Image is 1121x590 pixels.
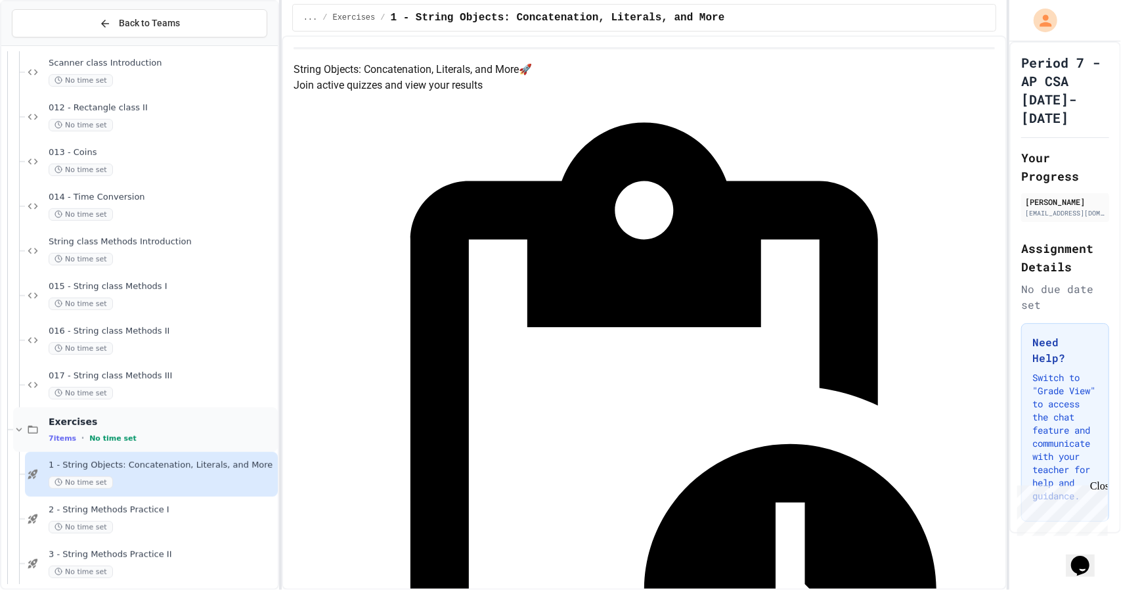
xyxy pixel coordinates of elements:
[1032,334,1098,366] h3: Need Help?
[49,387,113,399] span: No time set
[49,460,275,471] span: 1 - String Objects: Concatenation, Literals, and More
[380,12,385,23] span: /
[322,12,327,23] span: /
[49,566,113,578] span: No time set
[49,371,275,382] span: 017 - String class Methods III
[1025,196,1105,208] div: [PERSON_NAME]
[49,208,113,221] span: No time set
[294,78,995,93] p: Join active quizzes and view your results
[49,102,275,114] span: 012 - Rectangle class II
[49,119,113,131] span: No time set
[49,342,113,355] span: No time set
[49,326,275,337] span: 016 - String class Methods II
[49,549,275,560] span: 3 - String Methods Practice II
[119,16,180,30] span: Back to Teams
[12,9,267,37] button: Back to Teams
[81,433,84,443] span: •
[1012,480,1108,536] iframe: chat widget
[89,434,137,443] span: No time set
[49,505,275,516] span: 2 - String Methods Practice I
[1025,208,1105,218] div: [EMAIL_ADDRESS][DOMAIN_NAME]
[49,416,275,428] span: Exercises
[49,298,113,310] span: No time set
[1021,281,1109,313] div: No due date set
[1021,148,1109,185] h2: Your Progress
[1021,53,1109,127] h1: Period 7 - AP CSA [DATE]-[DATE]
[391,10,725,26] span: 1 - String Objects: Concatenation, Literals, and More
[49,476,113,489] span: No time set
[49,192,275,203] span: 014 - Time Conversion
[303,12,318,23] span: ...
[49,253,113,265] span: No time set
[49,281,275,292] span: 015 - String class Methods I
[1020,5,1061,35] div: My Account
[1032,371,1098,503] p: Switch to "Grade View" to access the chat feature and communicate with your teacher for help and ...
[49,521,113,533] span: No time set
[49,74,113,87] span: No time set
[49,434,76,443] span: 7 items
[5,5,91,83] div: Chat with us now!Close
[333,12,376,23] span: Exercises
[49,147,275,158] span: 013 - Coins
[49,58,275,69] span: Scanner class Introduction
[1066,537,1108,577] iframe: chat widget
[49,237,275,248] span: String class Methods Introduction
[1021,239,1109,276] h2: Assignment Details
[49,164,113,176] span: No time set
[294,62,995,78] h4: String Objects: Concatenation, Literals, and More 🚀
